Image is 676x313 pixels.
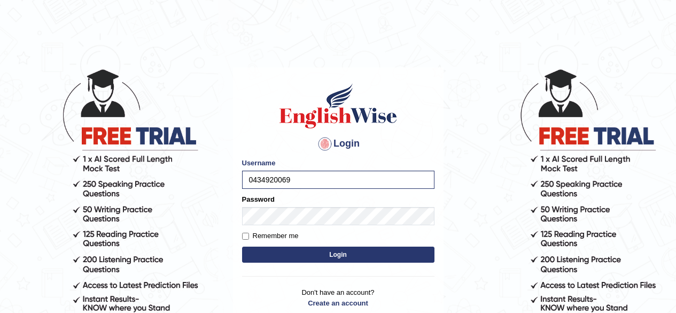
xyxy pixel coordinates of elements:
[242,194,275,204] label: Password
[242,135,434,152] h4: Login
[242,231,299,241] label: Remember me
[242,158,276,168] label: Username
[242,247,434,263] button: Login
[242,233,249,240] input: Remember me
[277,82,399,130] img: Logo of English Wise sign in for intelligent practice with AI
[242,298,434,308] a: Create an account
